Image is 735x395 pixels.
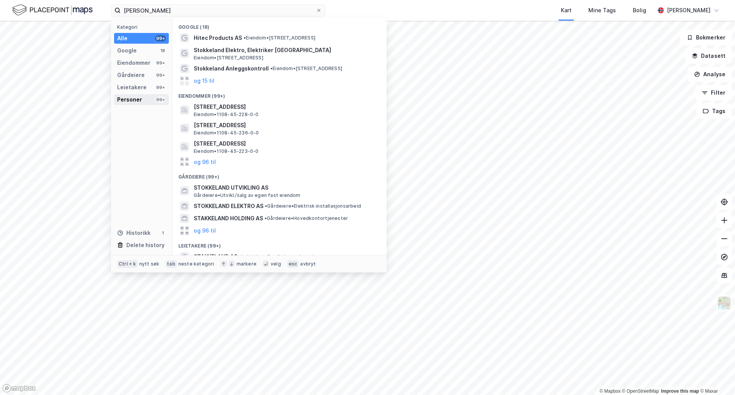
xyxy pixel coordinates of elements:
span: Eiendom • 1108-45-223-0-0 [194,148,259,154]
div: 99+ [155,97,166,103]
span: Stokkeland Elektro, Elektriker [GEOGRAPHIC_DATA] [194,46,377,55]
div: 99+ [155,72,166,78]
div: 99+ [155,60,166,66]
span: Eiendom • 1108-45-228-0-0 [194,111,259,118]
div: Leietakere [117,83,147,92]
span: • [265,215,267,221]
span: Eiendom • [STREET_ADDRESS] [194,55,263,61]
span: STAKKELAND AS [194,252,237,261]
span: • [270,66,273,71]
button: Tags [696,103,732,119]
a: OpenStreetMap [622,388,659,394]
span: Leietaker • Oppføring av bygninger [239,254,324,260]
div: 18 [160,48,166,54]
div: Kart [561,6,572,15]
a: Mapbox [599,388,621,394]
span: Hitec Products AS [194,33,242,43]
span: STAKKELAND HOLDING AS [194,214,263,223]
span: Gårdeiere • Elektrisk installasjonsarbeid [265,203,361,209]
div: avbryt [300,261,316,267]
button: og 96 til [194,226,216,235]
button: og 96 til [194,157,216,166]
div: Historikk [117,228,150,238]
button: Filter [695,85,732,100]
div: [PERSON_NAME] [667,6,710,15]
div: Kontrollprogram for chat [697,358,735,395]
div: Google [117,46,137,55]
div: Mine Tags [588,6,616,15]
span: [STREET_ADDRESS] [194,121,377,130]
span: Eiendom • [STREET_ADDRESS] [243,35,315,41]
div: esc [287,260,299,268]
span: [STREET_ADDRESS] [194,139,377,148]
span: Stokkeland Anleggskontroll [194,64,269,73]
span: Gårdeiere • Hovedkontortjenester [265,215,348,221]
span: [STREET_ADDRESS] [194,102,377,111]
div: Eiendommer [117,58,150,67]
div: 99+ [155,84,166,90]
div: Delete history [126,241,165,250]
a: Mapbox homepage [2,384,36,393]
div: Ctrl + k [117,260,138,268]
span: • [243,35,246,41]
div: tab [165,260,177,268]
button: og 15 til [194,76,214,85]
div: Bolig [633,6,646,15]
img: logo.f888ab2527a4732fd821a326f86c7f29.svg [12,3,93,17]
div: Alle [117,34,127,43]
span: Eiendom • 1108-45-236-0-0 [194,130,259,136]
span: STOKKELAND UTVIKLING AS [194,183,377,192]
button: Bokmerker [680,30,732,45]
button: Datasett [685,48,732,64]
img: Z [717,296,732,310]
iframe: Chat Widget [697,358,735,395]
div: Gårdeiere (99+) [172,168,387,182]
span: STOKKELAND ELEKTRO AS [194,202,263,211]
div: Leietakere (99+) [172,237,387,251]
div: neste kategori [178,261,214,267]
input: Søk på adresse, matrikkel, gårdeiere, leietakere eller personer [121,5,316,16]
span: • [239,254,241,259]
div: 99+ [155,35,166,41]
div: Personer [117,95,142,104]
button: Analyse [688,67,732,82]
span: • [265,203,267,209]
span: Eiendom • [STREET_ADDRESS] [270,66,342,72]
div: Kategori [117,24,169,30]
div: nytt søk [139,261,160,267]
div: markere [237,261,256,267]
div: Eiendommer (99+) [172,87,387,101]
span: Gårdeiere • Utvikl./salg av egen fast eiendom [194,192,301,198]
div: Google (18) [172,18,387,32]
div: velg [271,261,281,267]
div: Gårdeiere [117,70,145,80]
div: 1 [160,230,166,236]
a: Improve this map [661,388,699,394]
